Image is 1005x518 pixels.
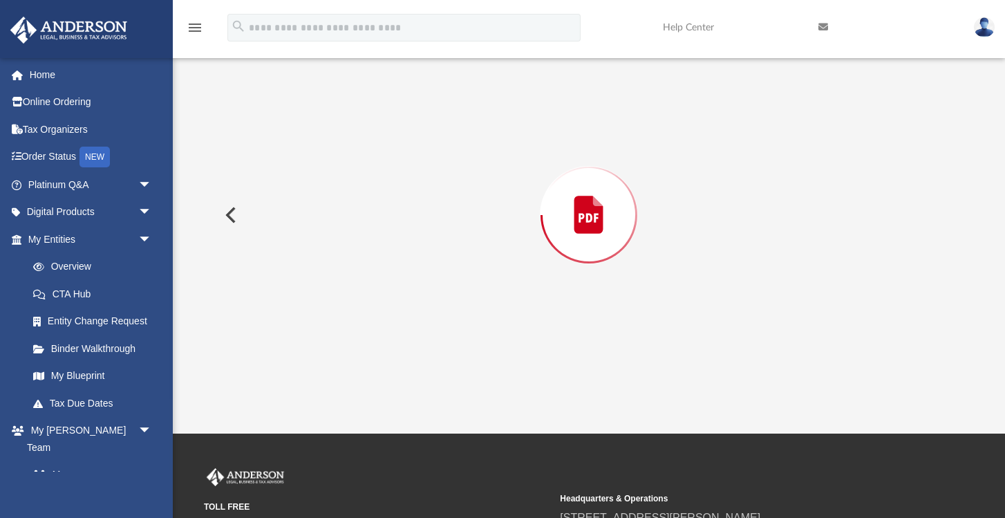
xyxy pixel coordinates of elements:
a: Tax Due Dates [19,389,173,417]
span: arrow_drop_down [138,171,166,199]
a: menu [187,26,203,36]
a: Home [10,61,173,89]
i: menu [187,19,203,36]
span: arrow_drop_down [138,198,166,227]
span: arrow_drop_down [138,417,166,445]
a: Order StatusNEW [10,143,173,172]
small: Headquarters & Operations [560,492,906,505]
small: TOLL FREE [204,501,550,513]
a: Digital Productsarrow_drop_down [10,198,173,226]
button: Previous File [214,196,245,234]
a: My Entitiesarrow_drop_down [10,225,173,253]
i: search [231,19,246,34]
img: Anderson Advisors Platinum Portal [6,17,131,44]
a: My [PERSON_NAME] Teamarrow_drop_down [10,417,166,461]
a: Online Ordering [10,89,173,116]
a: Entity Change Request [19,308,173,335]
img: Anderson Advisors Platinum Portal [204,468,287,486]
a: My Blueprint [19,362,166,390]
a: Platinum Q&Aarrow_drop_down [10,171,173,198]
a: Overview [19,253,173,281]
a: CTA Hub [19,280,173,308]
a: Tax Organizers [10,115,173,143]
div: NEW [79,147,110,167]
span: arrow_drop_down [138,225,166,254]
img: User Pic [974,17,995,37]
a: Binder Walkthrough [19,335,173,362]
